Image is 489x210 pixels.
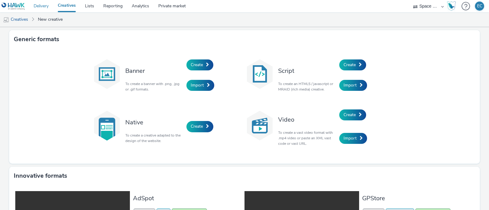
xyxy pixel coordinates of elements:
p: To create an HTML5 / javascript or MRAID (rich media) creative. [278,81,336,92]
span: Create [191,123,203,129]
div: EC [477,2,482,11]
img: video.svg [244,110,275,141]
a: Hawk Academy [447,1,458,11]
span: Create [344,112,356,118]
a: Create [186,59,213,70]
h3: GPStore [362,194,471,202]
img: native.svg [92,110,122,141]
a: Import [186,80,214,91]
img: mobile [3,17,9,23]
h3: Innovative formats [14,171,67,180]
span: Create [191,62,203,68]
p: To create a creative adapted to the design of the website. [125,133,183,144]
a: Import [339,133,367,144]
img: code.svg [244,59,275,89]
h3: Generic formats [14,35,59,44]
p: To create a vast video format with .mp4 video or paste an XML vast code or vast URL. [278,130,336,146]
span: Create [344,62,356,68]
h3: Banner [125,67,183,75]
a: Create [186,121,213,132]
a: Create [339,59,366,70]
span: Import [344,82,357,88]
img: Hawk Academy [447,1,456,11]
h3: AdSpot [133,194,241,202]
img: banner.svg [92,59,122,89]
p: To create a banner with .png, .jpg or .gif formats. [125,81,183,92]
h3: Native [125,118,183,126]
a: New creative [35,12,66,27]
img: undefined Logo [2,2,25,10]
a: Create [339,109,366,120]
h3: Video [278,116,336,124]
a: Import [339,80,367,91]
span: Import [344,135,357,141]
span: Import [191,82,204,88]
h3: Script [278,67,336,75]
